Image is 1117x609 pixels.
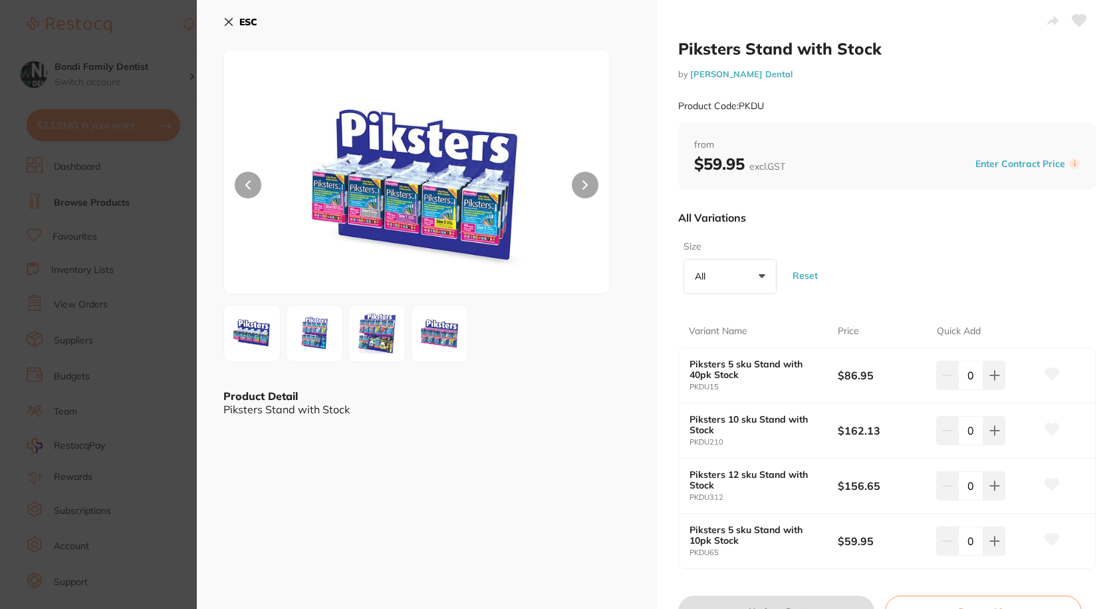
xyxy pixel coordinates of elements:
b: $162.13 [838,423,927,438]
small: PKDU312 [689,493,838,502]
b: $59.95 [838,534,927,548]
b: Piksters 5 sku Stand with 40pk Stock [689,359,822,380]
img: Zw [416,314,463,353]
p: Price [838,325,859,338]
small: Product Code: PKDU [678,101,764,112]
img: cGc [353,308,401,359]
button: Reset [789,251,822,300]
b: Product Detail [223,389,298,403]
b: $86.95 [838,368,927,383]
small: by [678,69,1096,79]
span: from [694,138,1080,152]
button: All [683,259,777,295]
small: PKDU210 [689,438,838,447]
b: Piksters 5 sku Stand with 10pk Stock [689,524,822,546]
span: excl. GST [749,160,785,172]
img: Zw [228,309,276,357]
h2: Piksters Stand with Stock [678,39,1096,59]
button: ESC [223,11,257,33]
label: Size [683,240,773,254]
small: PKDU65 [689,548,838,557]
button: Enter Contract Price [971,158,1069,170]
img: cGc [291,309,338,357]
p: All Variations [678,211,746,224]
b: $59.95 [694,154,785,174]
div: Piksters Stand with Stock [223,403,630,415]
p: All [695,270,711,282]
img: Zw [301,83,533,294]
b: ESC [239,16,257,28]
b: $156.65 [838,479,927,493]
p: Quick Add [937,325,981,338]
a: [PERSON_NAME] Dental [690,69,793,79]
b: Piksters 10 sku Stand with Stock [689,414,822,435]
label: i [1069,158,1080,169]
p: Variant Name [689,325,747,338]
small: PKDU15 [689,383,838,391]
b: Piksters 12 sku Stand with Stock [689,469,822,491]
